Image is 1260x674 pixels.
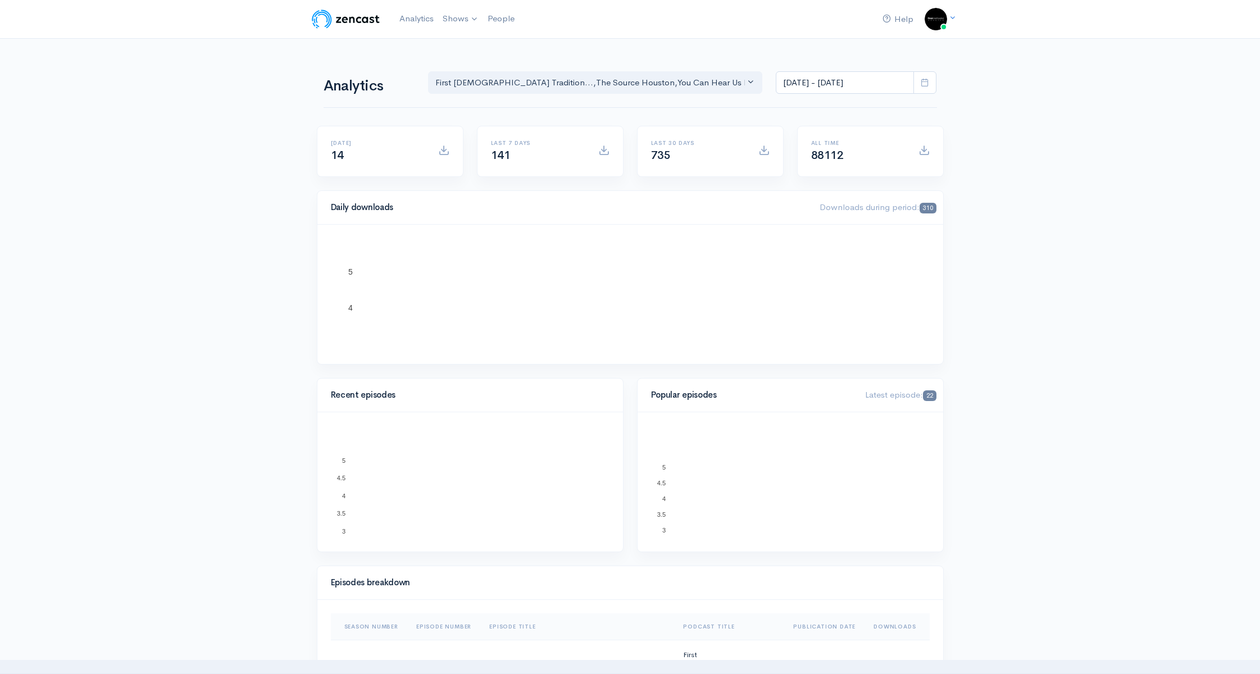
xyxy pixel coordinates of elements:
[348,303,353,312] text: 4
[342,457,345,464] text: 5
[342,527,345,534] text: 3
[923,390,936,401] span: 22
[662,463,665,470] text: 5
[491,140,585,146] h6: Last 7 days
[331,578,923,588] h4: Episodes breakdown
[331,238,930,350] svg: A chart.
[480,613,674,640] th: Sort column
[662,527,665,534] text: 3
[811,148,844,162] span: 88112
[657,511,665,518] text: 3.5
[662,495,665,502] text: 4
[1222,636,1249,663] iframe: gist-messenger-bubble-iframe
[438,7,483,31] a: Shows
[336,475,345,481] text: 4.5
[651,148,671,162] span: 735
[395,7,438,31] a: Analytics
[811,140,905,146] h6: All time
[878,7,918,31] a: Help
[925,8,947,30] img: ...
[776,71,914,94] input: analytics date range selector
[674,613,784,640] th: Sort column
[407,613,480,640] th: Sort column
[865,613,929,640] th: Sort column
[435,76,745,89] div: First [DEMOGRAPHIC_DATA] Tradition... , The Source Houston , You Can Hear Us In The St... , ask-m...
[324,78,415,94] h1: Analytics
[865,389,936,400] span: Latest episode:
[820,202,936,212] span: Downloads during period:
[651,390,852,400] h4: Popular episodes
[657,480,665,486] text: 4.5
[331,613,407,640] th: Sort column
[348,267,353,276] text: 5
[784,613,865,640] th: Sort column
[342,492,345,499] text: 4
[483,7,519,31] a: People
[491,148,511,162] span: 141
[331,390,603,400] h4: Recent episodes
[428,71,763,94] button: First Methodist Tradition..., The Source Houston, You Can Hear Us In The St..., ask-me-anything-r...
[920,203,936,213] span: 310
[651,426,930,538] svg: A chart.
[331,203,807,212] h4: Daily downloads
[331,426,609,538] svg: A chart.
[310,8,381,30] img: ZenCast Logo
[331,140,425,146] h6: [DATE]
[651,140,745,146] h6: Last 30 days
[331,148,344,162] span: 14
[336,510,345,517] text: 3.5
